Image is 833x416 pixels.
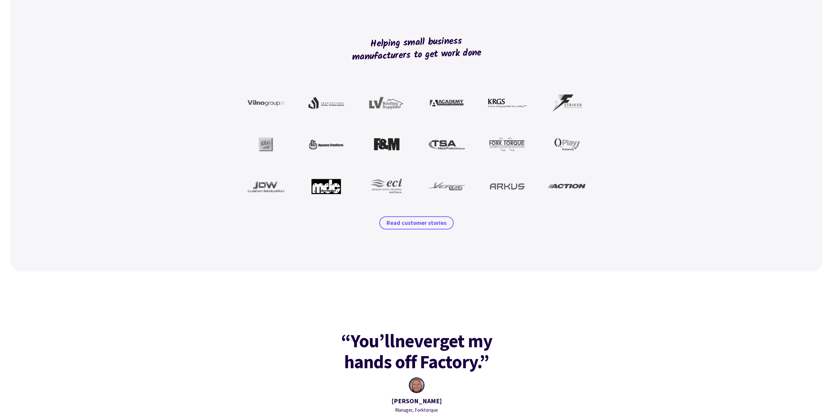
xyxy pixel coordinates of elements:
[321,330,512,372] h3: “You’ll get my hands off Factory.”
[395,330,440,351] mark: never
[343,11,490,87] h2: Helping small business manufacturers to get work done
[379,216,454,229] a: Read customer stories
[800,385,833,416] iframe: Chat Widget
[391,406,442,414] div: Manager, Forktorque
[387,219,446,227] span: Read customer stories
[391,397,442,405] strong: [PERSON_NAME]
